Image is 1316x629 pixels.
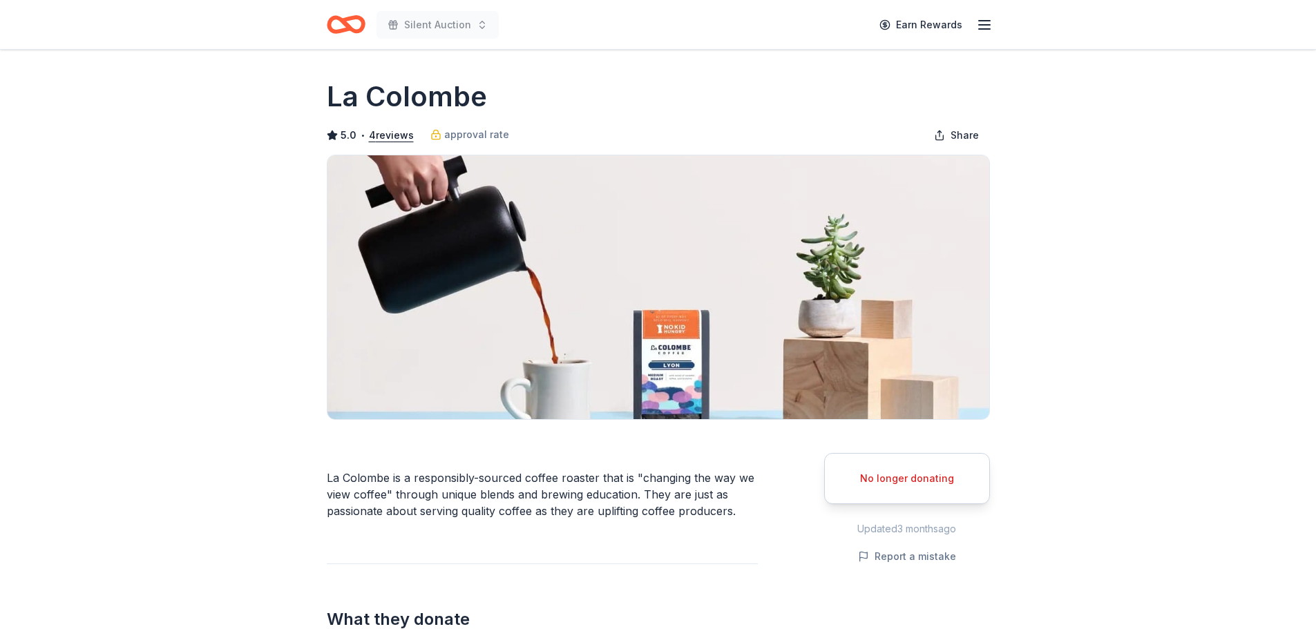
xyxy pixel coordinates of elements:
div: La Colombe is a responsibly-sourced coffee roaster that is "changing the way we view coffee" thro... [327,470,758,519]
span: Share [951,127,979,144]
a: Earn Rewards [871,12,971,37]
span: 5.0 [341,127,356,144]
span: • [360,130,365,141]
div: Updated 3 months ago [824,521,990,537]
button: Silent Auction [376,11,499,39]
img: Image for La Colombe [327,155,989,419]
a: approval rate [430,126,509,143]
div: No longer donating [841,470,973,487]
button: Report a mistake [858,548,956,565]
a: Home [327,8,365,41]
button: 4reviews [369,127,414,144]
span: approval rate [444,126,509,143]
button: Share [923,122,990,149]
h1: La Colombe [327,77,487,116]
span: Silent Auction [404,17,471,33]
